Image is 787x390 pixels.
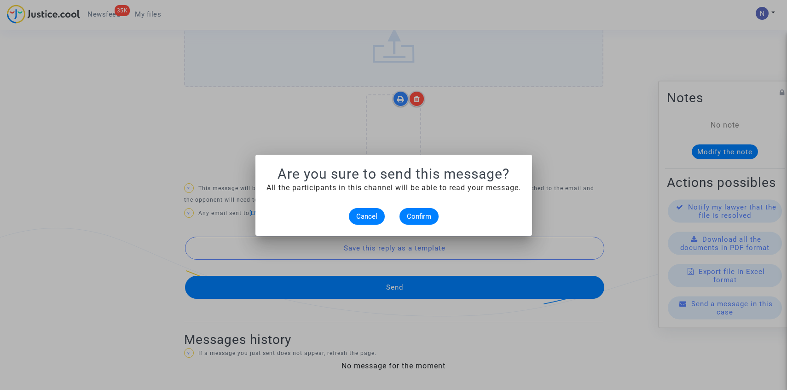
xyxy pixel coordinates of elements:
[356,212,377,221] span: Cancel
[266,183,521,192] span: All the participants in this channel will be able to read your message.
[407,212,431,221] span: Confirm
[349,208,385,225] button: Cancel
[399,208,439,225] button: Confirm
[266,166,521,182] h1: Are you sure to send this message?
